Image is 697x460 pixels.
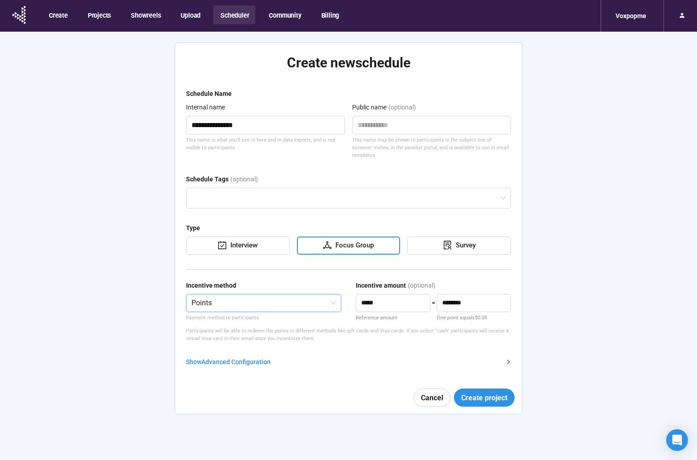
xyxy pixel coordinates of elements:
[356,280,406,290] div: Incentive amount
[230,174,258,188] div: (optional)
[332,240,374,251] div: Focus Group
[461,392,507,403] span: Create project
[186,357,511,367] div: ShowAdvanced Configuration
[421,392,443,403] span: Cancel
[323,241,332,250] span: deployment-unit
[218,241,227,250] span: carry-out
[454,389,515,407] button: Create project
[430,298,437,322] div: =
[81,5,117,24] button: Projects
[352,136,511,160] div: This name may be shown to participants in the subject line of screener invites, in the panelist p...
[262,5,307,24] button: Community
[186,223,200,233] div: Type
[227,240,258,251] div: Interview
[356,314,430,322] div: Reference amount
[414,389,450,407] button: Cancel
[506,359,511,365] span: right
[42,5,74,24] button: Create
[437,315,487,321] span: One point equals $0.05
[173,5,207,24] button: Upload
[186,54,511,71] h2: Create new schedule
[186,136,345,152] div: This name is what you'll see in here and in data exports, and is not visible to participants
[666,429,688,451] div: Open Intercom Messenger
[186,174,229,184] div: Schedule Tags
[186,314,341,322] p: Payment method to participants
[408,280,435,290] div: (optional)
[124,5,167,24] button: Showreels
[452,240,476,251] div: Survey
[352,102,387,112] div: Public name
[186,280,236,290] div: Incentive method
[186,102,225,112] div: Internal name
[191,294,336,312] span: Points
[213,5,255,24] button: Scheduler
[186,357,500,367] div: Show Advanced Configuration
[610,7,652,24] div: Voxpopme
[443,241,452,250] span: solution
[186,327,511,343] p: Participants will be able to redeem the points in different methods like gift cards and Visa card...
[314,5,346,24] button: Billing
[388,102,416,116] div: (optional)
[186,89,232,99] div: Schedule Name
